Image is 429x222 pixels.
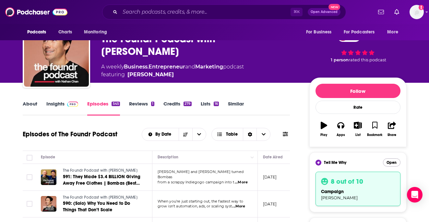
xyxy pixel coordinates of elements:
[321,195,358,200] span: [PERSON_NAME]
[349,117,366,141] button: List
[331,57,349,62] span: 1 person
[410,5,424,19] button: Show profile menu
[211,128,271,141] button: Choose View
[308,8,340,16] button: Open AdvancedNew
[316,101,400,114] div: Rate
[112,102,120,106] div: 545
[243,128,256,141] div: Sort Direction
[392,6,402,18] a: Show notifications dropdown
[383,26,406,38] button: open menu
[87,101,120,116] a: Episodes545
[185,64,195,70] span: and
[263,153,283,161] div: Date Aired
[248,154,256,161] button: Column Actions
[41,153,55,161] div: Episode
[163,101,191,116] a: Credits279
[179,128,192,141] button: Sort Direction
[324,160,346,165] span: Tell Me Why
[58,28,72,37] span: Charts
[355,133,361,137] div: List
[201,101,219,116] a: Lists16
[366,117,383,141] button: Bookmark
[158,153,178,161] div: Description
[383,158,400,166] button: Open
[27,28,46,37] span: Podcasts
[419,5,424,10] svg: Add a profile image
[101,63,244,79] div: A weekly podcast
[226,132,238,137] span: Table
[263,201,277,207] p: [DATE]
[337,133,345,137] div: Apps
[63,168,137,173] span: The Foundr Podcast with [PERSON_NAME]
[407,187,423,203] div: Open Intercom Messenger
[340,26,384,38] button: open menu
[63,168,141,174] a: The Foundr Podcast with [PERSON_NAME]
[24,22,89,87] img: The Foundr Podcast with Nathan Chan
[344,28,375,37] span: For Podcasters
[195,64,223,70] a: Marketing
[309,26,407,67] div: 73 1 personrated this podcast
[387,133,396,137] div: Share
[46,101,78,116] a: InsightsPodchaser Pro
[349,57,386,62] span: rated this podcast
[101,71,244,79] span: featuring
[320,133,327,137] div: Play
[67,102,78,107] img: Podchaser Pro
[158,180,234,184] span: from a scrappy Indiegogo campaign into t
[332,117,349,141] button: Apps
[27,201,32,207] span: Toggle select row
[102,5,346,19] div: Search podcasts, credits, & more...
[158,169,244,179] span: [PERSON_NAME] and [PERSON_NAME] turned Bombas
[367,133,382,137] div: Bookmark
[410,5,424,19] span: Logged in as Alexandrapullpr
[316,117,332,141] button: Play
[235,180,248,185] span: ...More
[232,204,245,209] span: ...More
[84,28,107,37] span: Monitoring
[158,204,232,208] span: grow isn’t automation, ads, or scaling syst
[63,195,141,201] a: The Foundr Podcast with [PERSON_NAME]
[228,101,244,116] a: Similar
[142,132,179,137] button: open menu
[23,101,37,116] a: About
[23,26,55,38] button: open menu
[410,5,424,19] img: User Profile
[54,26,76,38] a: Charts
[263,174,277,180] p: [DATE]
[328,4,340,10] span: New
[184,102,191,106] div: 279
[124,64,148,70] a: Business
[63,200,141,213] a: 590: (Solo) Why You Need to Do Things That Don’t Scale
[5,6,67,18] img: Podchaser - Follow, Share and Rate Podcasts
[192,128,206,141] button: open menu
[158,199,243,203] span: When you’re just starting out, the fastest way to
[321,189,344,194] span: campaign
[120,7,291,17] input: Search podcasts, credits, & more...
[291,8,303,16] span: ⌘ K
[387,28,398,37] span: More
[127,71,174,79] a: Nathan Chan
[63,201,130,213] span: 590: (Solo) Why You Need to Do Things That Don’t Scale
[331,177,363,186] h3: 8 out of 10
[63,195,137,200] span: The Foundr Podcast with [PERSON_NAME]
[214,102,219,106] div: 16
[375,6,387,18] a: Show notifications dropdown
[23,130,117,138] h1: Episodes of The Foundr Podcast
[149,64,185,70] a: Entrepreneur
[27,174,32,180] span: Toggle select row
[383,117,400,141] button: Share
[316,161,320,165] img: tell me why sparkle
[129,101,154,116] a: Reviews1
[151,102,154,106] div: 1
[63,174,141,187] a: 591: They Made $3.4 BILLION Giving Away Free Clothes | Bombas (Best of Foundr)
[311,10,338,14] span: Open Advanced
[79,26,115,38] button: open menu
[306,28,332,37] span: For Business
[302,26,340,38] button: open menu
[63,174,141,192] span: 591: They Made $3.4 BILLION Giving Away Free Clothes | Bombas (Best of Foundr)
[148,64,149,70] span: ,
[155,132,173,137] span: By Date
[142,128,206,141] h2: Choose List sort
